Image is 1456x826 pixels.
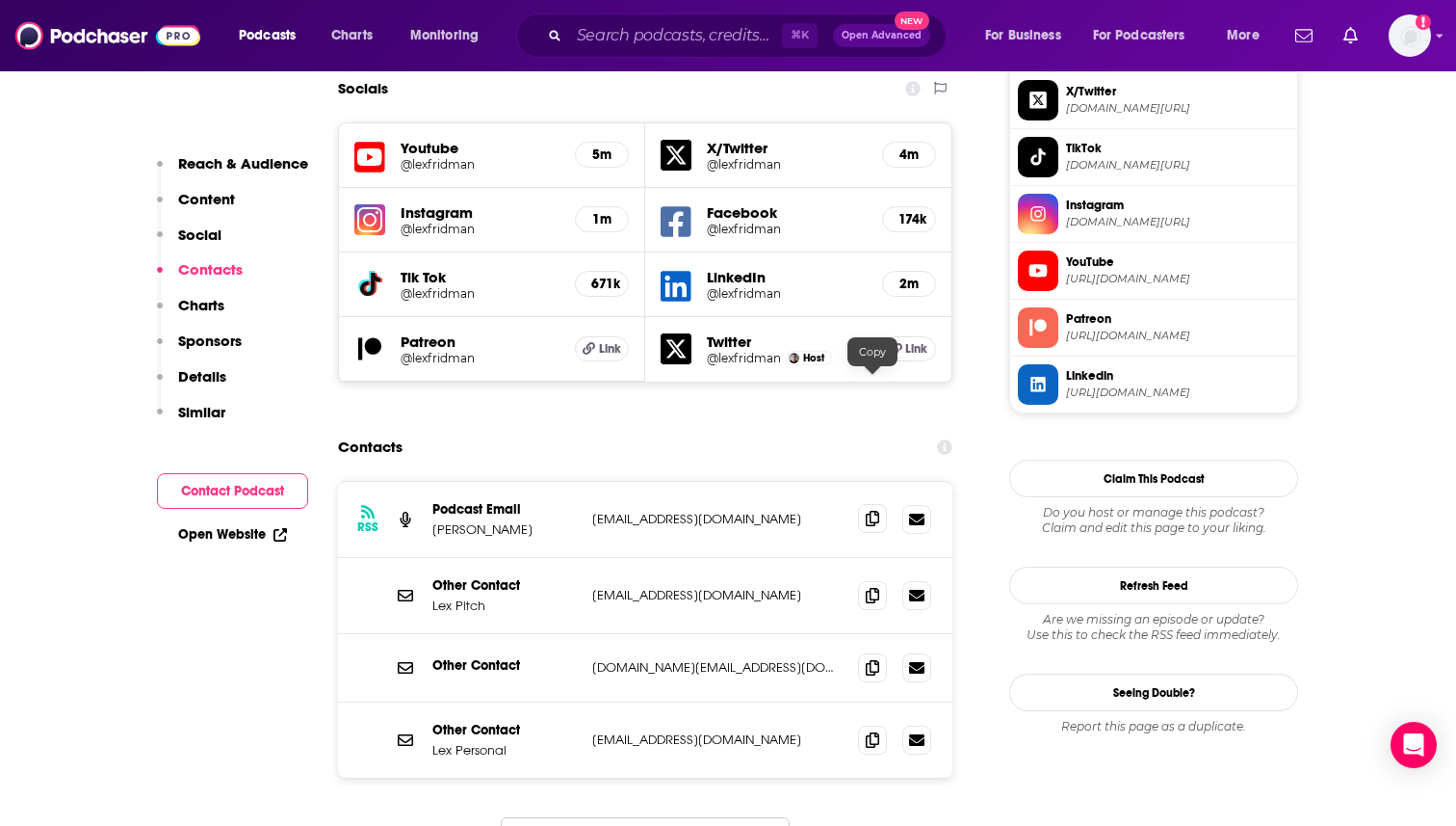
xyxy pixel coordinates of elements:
span: More [1227,22,1260,49]
p: Contacts [178,260,243,279]
a: @lexfridman [401,222,559,236]
h5: Tik Tok [401,268,559,286]
a: X/Twitter[DOMAIN_NAME][URL] [1018,80,1289,120]
button: open menu [397,20,504,51]
button: Contacts [157,260,243,296]
button: Show profile menu [1389,14,1431,57]
div: Search podcasts, credits, & more... [534,13,965,58]
span: Logged in as cmand-s [1389,14,1431,57]
span: Open Advanced [842,31,922,40]
p: [PERSON_NAME] [432,521,577,538]
span: Charts [331,22,373,49]
button: Contact Podcast [157,473,308,509]
h5: Twitter [707,333,867,351]
h2: Contacts [338,429,403,466]
a: Patreon[URL][DOMAIN_NAME] [1018,307,1289,348]
span: instagram.com/lexfridman [1066,215,1289,229]
h5: 4m [898,147,920,163]
a: Show notifications dropdown [1336,19,1365,52]
span: For Podcasters [1093,22,1185,49]
span: Patreon [1066,310,1289,328]
p: [EMAIL_ADDRESS][DOMAIN_NAME] [592,511,843,527]
div: Claim and edit this page to your liking. [1009,505,1298,536]
a: Charts [319,20,384,51]
p: Podcast Email [432,501,577,518]
button: Charts [157,296,224,332]
span: ⌘ K [782,23,818,48]
span: YouTube [1066,253,1289,271]
span: Host [803,352,824,364]
button: Content [157,190,235,226]
a: Show notifications dropdown [1287,19,1320,52]
span: Instagram [1066,197,1289,214]
p: [DOMAIN_NAME][EMAIL_ADDRESS][DOMAIN_NAME] [592,659,843,676]
p: [EMAIL_ADDRESS][DOMAIN_NAME] [592,587,843,603]
span: X/Twitter [1066,83,1289,100]
h5: 1m [591,211,612,227]
button: Social [157,226,221,261]
span: Podcasts [239,22,296,49]
div: Report this page as a duplicate. [1009,719,1298,734]
span: For Business [985,22,1061,49]
span: New [895,12,929,30]
p: [EMAIL_ADDRESS][DOMAIN_NAME] [592,732,843,748]
h3: RSS [357,520,378,535]
h5: X/Twitter [707,139,867,157]
button: Reach & Audience [157,154,308,190]
a: @lexfridman [707,286,867,301]
span: tiktok.com/@lexfridman [1066,158,1289,173]
h5: 2m [898,276,920,292]
a: @lexfridman [707,157,867,172]
img: Lex Fridman [789,353,799,363]
a: Seeing Double? [1009,674,1298,711]
button: open menu [1080,20,1213,51]
span: Link [905,341,927,357]
p: Other Contact [432,722,577,738]
a: @lexfridman [401,351,559,365]
a: Open Website [178,526,287,543]
button: open menu [972,20,1085,51]
img: Podchaser - Follow, Share and Rate Podcasts [15,17,200,54]
h5: Youtube [401,139,559,157]
svg: Add a profile image [1416,14,1431,30]
p: Similar [178,403,225,421]
a: Link [882,336,936,361]
p: Other Contact [432,657,577,674]
a: @lexfridman [707,351,781,365]
button: Claim This Podcast [1009,460,1298,497]
a: YouTube[URL][DOMAIN_NAME] [1018,251,1289,291]
div: Are we missing an episode or update? Use this to check the RSS feed immediately. [1009,612,1298,643]
p: Other Contact [432,577,577,594]
h5: Facebook [707,203,867,222]
p: Sponsors [178,332,242,350]
h5: LinkedIn [707,268,867,286]
span: Link [599,341,621,357]
span: https://www.linkedin.com/in/lexfridman [1066,386,1289,400]
span: https://www.patreon.com/lexfridman [1066,329,1289,343]
a: @lexfridman [401,286,559,301]
span: twitter.com/lexfridman [1066,101,1289,116]
p: Lex Personal [432,742,577,759]
h5: Patreon [401,333,559,351]
p: Lex Pitch [432,598,577,614]
h5: 5m [591,147,612,163]
div: Copy [847,337,897,366]
a: @lexfridman [401,157,559,172]
span: https://www.youtube.com/@lexfridman [1066,272,1289,286]
h5: 174k [898,211,920,227]
img: User Profile [1389,14,1431,57]
h5: Instagram [401,203,559,222]
span: Do you host or manage this podcast? [1009,505,1298,520]
a: @lexfridman [707,222,867,236]
button: Refresh Feed [1009,567,1298,604]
